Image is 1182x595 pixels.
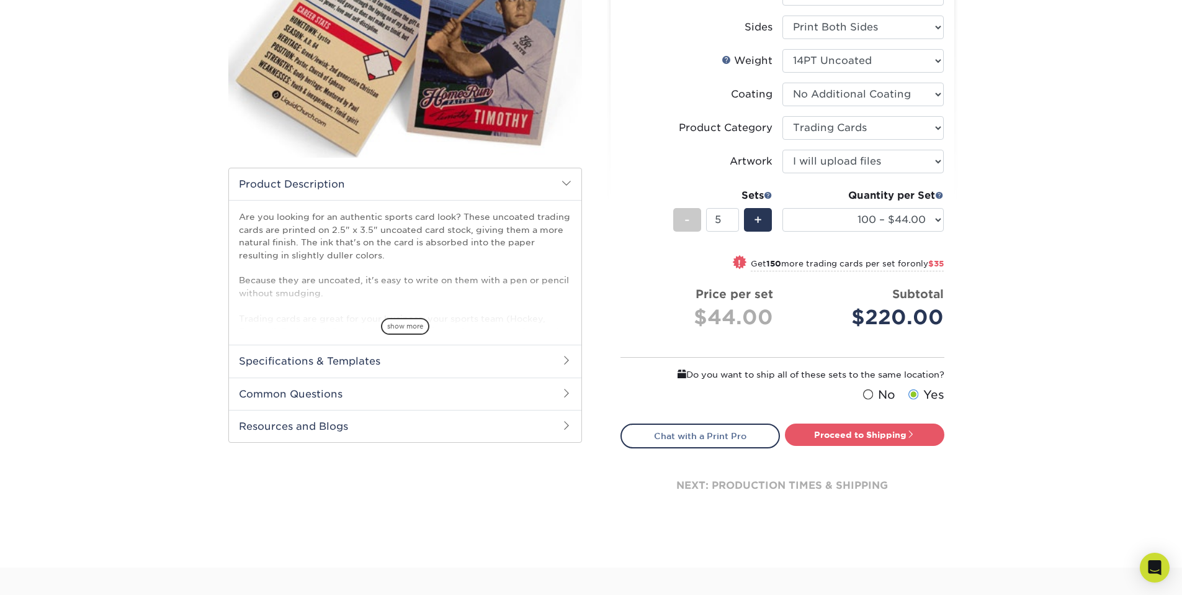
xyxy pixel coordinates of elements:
div: Artwork [730,154,772,169]
div: Weight [722,53,772,68]
div: Quantity per Set [782,188,944,203]
div: Product Category [679,120,772,135]
h2: Specifications & Templates [229,345,581,377]
div: Sides [745,20,772,35]
strong: Subtotal [892,287,944,301]
span: show more [381,318,429,335]
div: Sets [673,188,772,203]
p: Are you looking for an authentic sports card look? These uncoated trading cards are printed on 2.... [239,211,571,350]
div: Coating [731,87,772,102]
label: No [860,386,895,404]
div: $44.00 [630,302,773,332]
div: Open Intercom Messenger [1140,553,1170,583]
span: ! [738,257,741,270]
a: Chat with a Print Pro [620,424,780,448]
div: Do you want to ship all of these sets to the same location? [620,368,944,381]
span: only [910,259,944,268]
label: Yes [905,386,944,404]
span: $35 [928,259,944,268]
small: Get more trading cards per set for [751,259,944,271]
span: - [684,211,690,229]
h2: Resources and Blogs [229,410,581,442]
a: Proceed to Shipping [785,424,944,446]
span: + [754,211,762,229]
h2: Common Questions [229,378,581,410]
strong: Price per set [696,287,773,301]
h2: Product Description [229,168,581,200]
strong: 150 [766,259,781,268]
div: next: production times & shipping [620,448,944,523]
div: $220.00 [792,302,944,332]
